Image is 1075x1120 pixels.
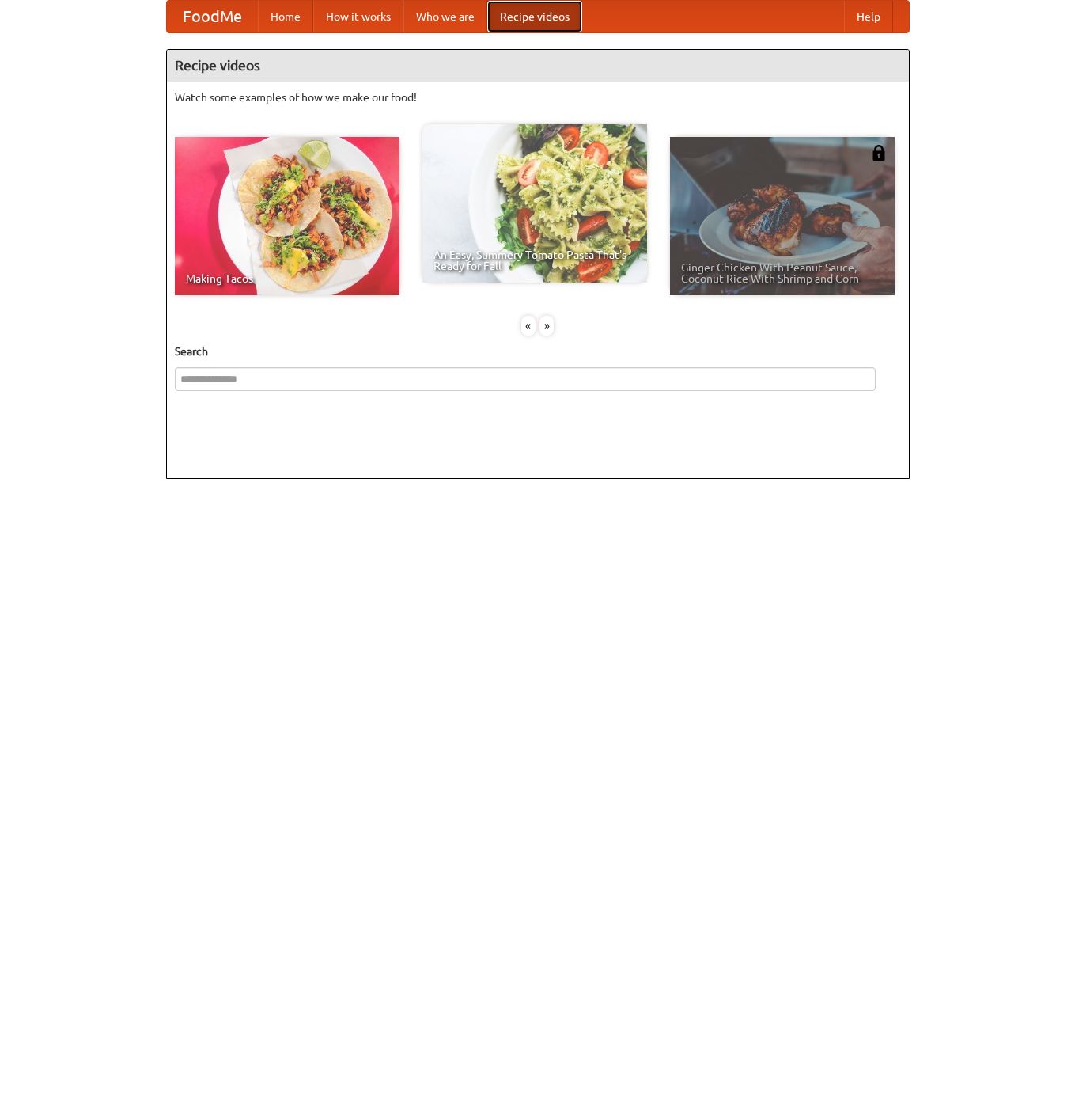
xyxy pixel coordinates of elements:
a: Help [844,1,893,32]
a: How it works [313,1,403,32]
a: Home [258,1,313,32]
div: » [539,316,554,336]
a: Who we are [403,1,487,32]
a: Recipe videos [487,1,582,32]
a: FoodMe [167,1,258,32]
span: Making Tacos [186,273,388,284]
h5: Search [175,344,901,359]
a: Making Tacos [175,137,399,295]
a: An Easy, Summery Tomato Pasta That's Ready for Fall [422,124,647,283]
h4: Recipe videos [167,50,909,82]
span: An Easy, Summery Tomato Pasta That's Ready for Fall [433,249,636,271]
p: Watch some examples of how we make our food! [175,89,901,105]
div: « [521,316,536,336]
img: 483408.png [871,145,887,161]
